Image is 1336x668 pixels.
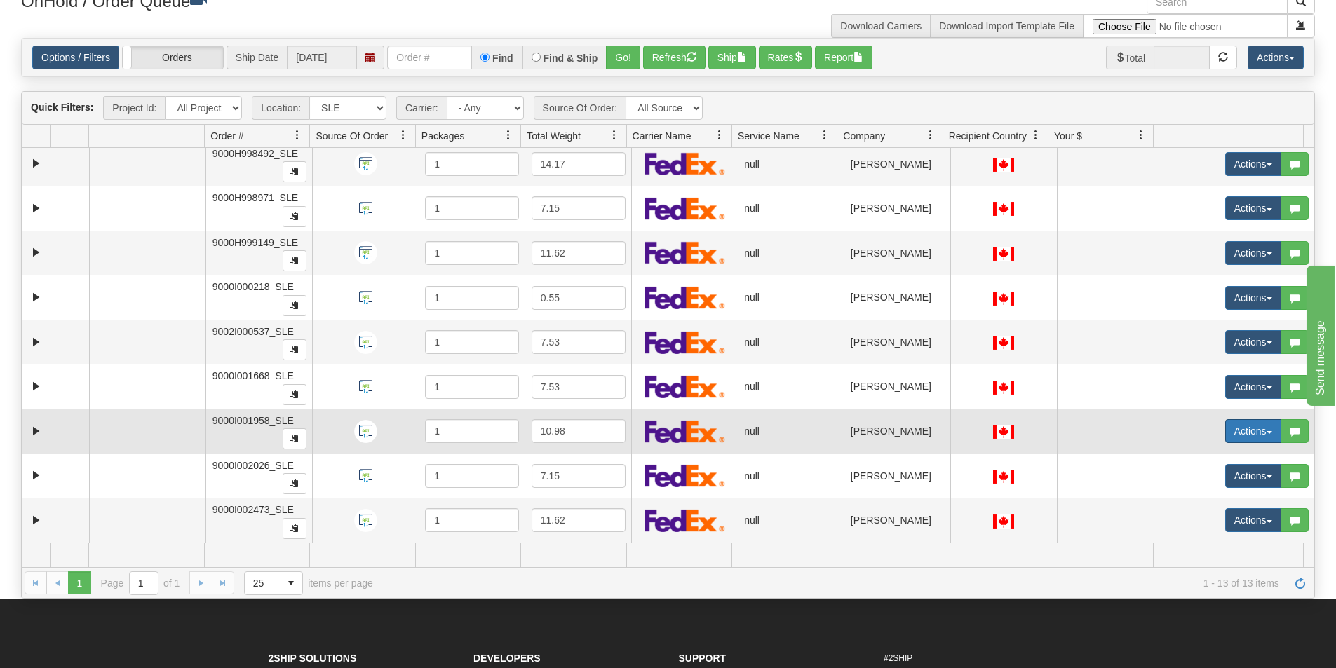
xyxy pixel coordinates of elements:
[645,286,725,309] img: FedEx Express®
[844,231,950,275] td: [PERSON_NAME]
[354,286,377,309] img: API
[993,336,1014,350] img: CA
[393,578,1279,589] span: 1 - 13 of 13 items
[27,423,45,440] a: Expand
[645,420,725,443] img: FedEx Express®
[602,123,626,147] a: Total Weight filter column settings
[643,46,706,69] button: Refresh
[1225,419,1281,443] button: Actions
[1225,508,1281,532] button: Actions
[993,470,1014,484] img: CA
[1024,123,1048,147] a: Recipient Country filter column settings
[244,571,373,595] span: items per page
[27,200,45,217] a: Expand
[31,100,93,114] label: Quick Filters:
[473,653,541,664] strong: Developers
[11,8,130,25] div: Send message
[1304,262,1335,405] iframe: chat widget
[738,320,844,364] td: null
[283,295,306,316] button: Copy to clipboard
[844,142,950,186] td: [PERSON_NAME]
[993,514,1014,529] img: CA
[391,123,415,147] a: Source Of Order filter column settings
[843,129,885,143] span: Company
[354,152,377,175] img: API
[1289,571,1311,594] a: Refresh
[1084,14,1288,38] input: Import
[844,320,950,364] td: [PERSON_NAME]
[679,653,727,664] strong: Support
[840,20,922,32] a: Download Carriers
[813,123,837,147] a: Service Name filter column settings
[212,192,298,203] span: 9000H998971_SLE
[283,250,306,271] button: Copy to clipboard
[1225,241,1281,265] button: Actions
[283,473,306,494] button: Copy to clipboard
[285,123,309,147] a: Order # filter column settings
[354,331,377,354] img: API
[27,289,45,306] a: Expand
[212,326,294,337] span: 9002I000537_SLE
[708,46,756,69] button: Ship
[212,504,294,515] span: 9000I002473_SLE
[544,53,598,63] label: Find & Ship
[103,96,165,120] span: Project Id:
[244,571,303,595] span: Page sizes drop down
[738,231,844,275] td: null
[1225,375,1281,399] button: Actions
[993,158,1014,172] img: CA
[738,142,844,186] td: null
[815,46,872,69] button: Report
[212,237,298,248] span: 9000H999149_SLE
[1129,123,1153,147] a: Your $ filter column settings
[645,375,725,398] img: FedEx Express®
[1225,464,1281,488] button: Actions
[738,454,844,498] td: null
[212,460,294,471] span: 9000I002026_SLE
[993,381,1014,395] img: CA
[354,509,377,532] img: API
[354,420,377,443] img: API
[844,409,950,454] td: [PERSON_NAME]
[919,123,943,147] a: Company filter column settings
[210,129,243,143] span: Order #
[354,197,377,220] img: API
[27,378,45,395] a: Expand
[27,512,45,529] a: Expand
[884,654,1068,663] h6: #2SHIP
[606,46,640,69] button: Go!
[280,572,302,594] span: select
[645,197,725,220] img: FedEx Express®
[738,409,844,454] td: null
[708,123,731,147] a: Carrier Name filter column settings
[645,152,725,175] img: FedEx Express®
[32,46,119,69] a: Options / Filters
[738,498,844,543] td: null
[387,46,471,69] input: Order #
[101,571,180,595] span: Page of 1
[283,339,306,360] button: Copy to clipboard
[738,129,799,143] span: Service Name
[645,509,725,532] img: FedEx Express®
[738,275,844,320] td: null
[1225,196,1281,220] button: Actions
[212,148,298,159] span: 9000H998492_SLE
[22,92,1314,125] div: grid toolbar
[1248,46,1304,69] button: Actions
[130,572,158,594] input: Page 1
[1225,152,1281,176] button: Actions
[497,123,520,147] a: Packages filter column settings
[844,275,950,320] td: [PERSON_NAME]
[1106,46,1154,69] span: Total
[316,129,388,143] span: Source Of Order
[993,247,1014,261] img: CA
[645,464,725,487] img: FedEx Express®
[844,498,950,543] td: [PERSON_NAME]
[68,571,90,594] span: Page 1
[645,241,725,264] img: FedEx Express®
[27,244,45,261] a: Expand
[123,46,223,69] label: Orders
[252,96,309,120] span: Location:
[993,425,1014,439] img: CA
[27,334,45,351] a: Expand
